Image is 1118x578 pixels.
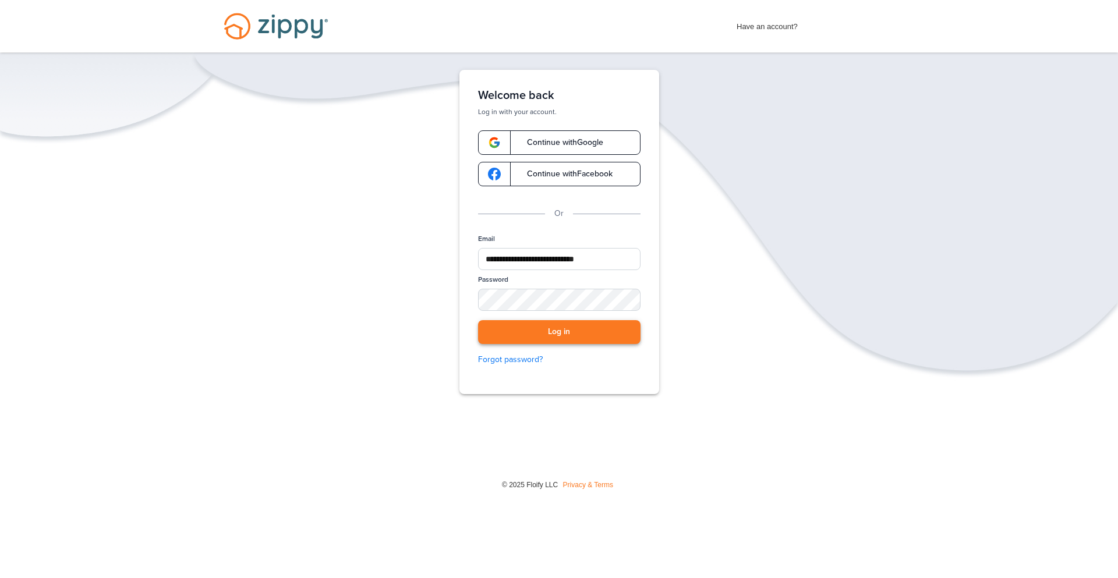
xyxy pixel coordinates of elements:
img: google-logo [488,136,501,149]
input: Password [478,289,641,311]
a: Privacy & Terms [563,481,613,489]
p: Log in with your account. [478,107,641,116]
input: Email [478,248,641,270]
h1: Welcome back [478,88,641,102]
span: © 2025 Floify LLC [502,481,558,489]
span: Continue with Facebook [515,170,613,178]
img: google-logo [488,168,501,180]
a: google-logoContinue withGoogle [478,130,641,155]
span: Continue with Google [515,139,603,147]
a: google-logoContinue withFacebook [478,162,641,186]
label: Email [478,234,495,244]
p: Or [554,207,564,220]
a: Forgot password? [478,353,641,366]
span: Have an account? [737,15,798,33]
button: Log in [478,320,641,344]
label: Password [478,275,508,285]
